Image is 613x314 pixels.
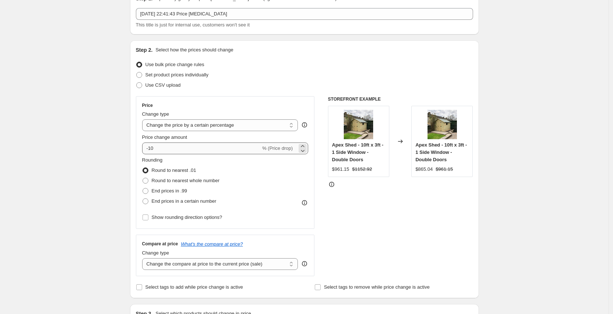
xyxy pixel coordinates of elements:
span: Round to nearest whole number [152,178,220,183]
p: Select how the prices should change [155,46,233,54]
h3: Price [142,102,153,108]
span: End prices in a certain number [152,198,216,204]
span: Change type [142,250,169,256]
span: % (Price drop) [262,145,293,151]
img: apex-1sidewindow-double-doors_10be80d4-ca79-4550-ae90-1b179d983bba_80x.jpg [344,110,373,139]
span: Price change amount [142,134,187,140]
input: -15 [142,142,261,154]
span: Apex Shed - 10ft x 3ft - 1 Side Window - Double Doors [332,142,383,162]
button: What's the compare at price? [181,241,243,247]
span: Use CSV upload [145,82,181,88]
span: Apex Shed - 10ft x 3ft - 1 Side Window - Double Doors [415,142,467,162]
h3: Compare at price [142,241,178,247]
span: Change type [142,111,169,117]
span: Select tags to remove while price change is active [324,284,430,290]
input: 30% off holiday sale [136,8,473,20]
h6: STOREFRONT EXAMPLE [328,96,473,102]
span: Rounding [142,157,163,163]
strike: $1152.92 [352,166,372,173]
h2: Step 2. [136,46,153,54]
div: $961.15 [332,166,349,173]
span: Select tags to add while price change is active [145,284,243,290]
div: help [301,121,308,129]
span: Show rounding direction options? [152,214,222,220]
span: This title is just for internal use, customers won't see it [136,22,250,28]
strike: $961.15 [436,166,453,173]
div: $865.04 [415,166,433,173]
span: Set product prices individually [145,72,209,77]
div: help [301,260,308,267]
span: End prices in .99 [152,188,187,194]
img: apex-1sidewindow-double-doors_10be80d4-ca79-4550-ae90-1b179d983bba_80x.jpg [428,110,457,139]
span: Use bulk price change rules [145,62,204,67]
span: Round to nearest .01 [152,167,196,173]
